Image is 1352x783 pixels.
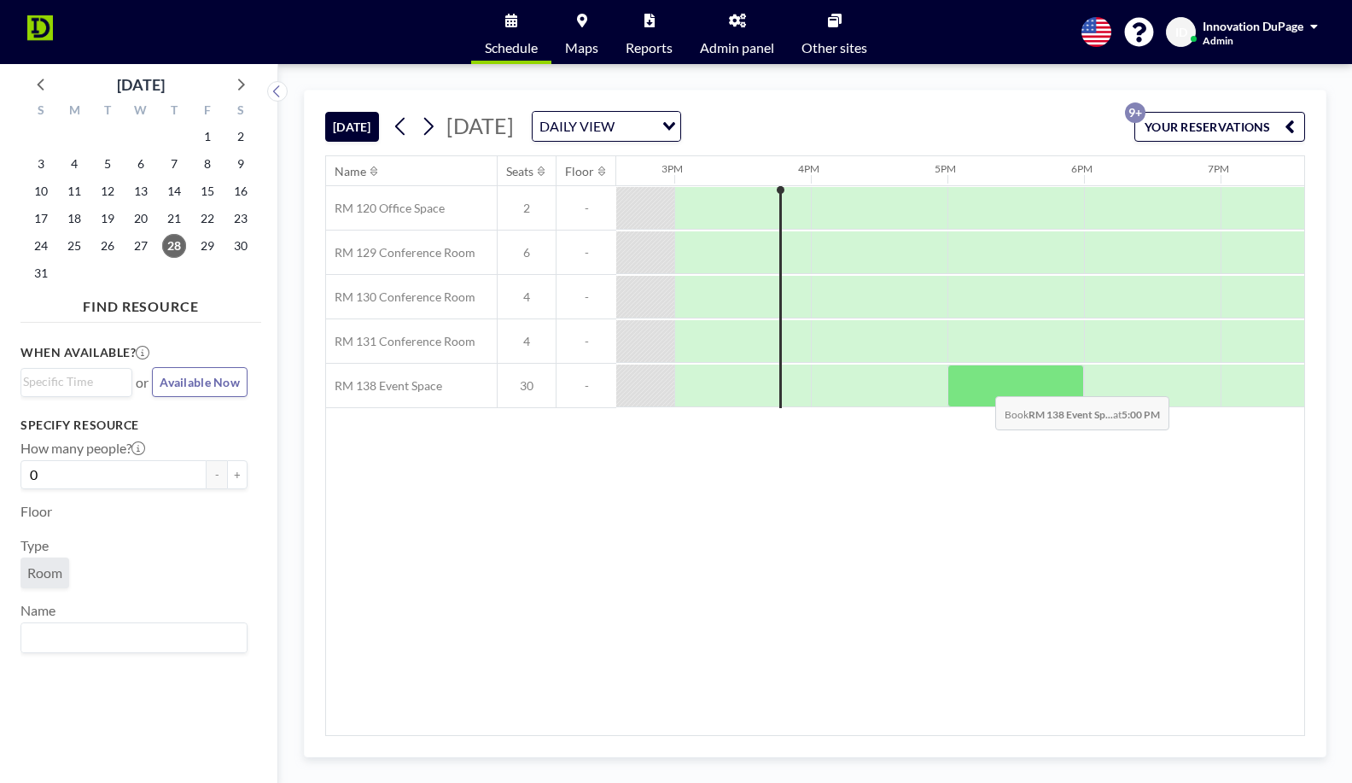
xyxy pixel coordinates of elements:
[557,378,616,394] span: -
[229,179,253,203] span: Saturday, August 16, 2025
[533,112,680,141] div: Search for option
[20,503,52,520] label: Floor
[62,207,86,231] span: Monday, August 18, 2025
[1125,102,1145,123] p: 9+
[27,564,62,581] span: Room
[620,115,652,137] input: Search for option
[195,125,219,149] span: Friday, August 1, 2025
[29,179,53,203] span: Sunday, August 10, 2025
[326,201,445,216] span: RM 120 Office Space
[661,162,683,175] div: 3PM
[195,179,219,203] span: Friday, August 15, 2025
[195,207,219,231] span: Friday, August 22, 2025
[20,291,261,315] h4: FIND RESOURCE
[91,101,125,123] div: T
[23,372,122,391] input: Search for option
[29,207,53,231] span: Sunday, August 17, 2025
[129,207,153,231] span: Wednesday, August 20, 2025
[195,234,219,258] span: Friday, August 29, 2025
[20,440,145,457] label: How many people?
[227,460,248,489] button: +
[20,602,55,619] label: Name
[801,41,867,55] span: Other sites
[129,179,153,203] span: Wednesday, August 13, 2025
[506,164,533,179] div: Seats
[29,234,53,258] span: Sunday, August 24, 2025
[557,245,616,260] span: -
[152,367,248,397] button: Available Now
[229,125,253,149] span: Saturday, August 2, 2025
[96,207,119,231] span: Tuesday, August 19, 2025
[207,460,227,489] button: -
[157,101,190,123] div: T
[498,245,556,260] span: 6
[325,112,379,142] button: [DATE]
[498,334,556,349] span: 4
[162,207,186,231] span: Thursday, August 21, 2025
[1122,408,1160,421] b: 5:00 PM
[195,152,219,176] span: Friday, August 8, 2025
[1203,19,1303,33] span: Innovation DuPage
[117,73,165,96] div: [DATE]
[446,113,514,138] span: [DATE]
[129,234,153,258] span: Wednesday, August 27, 2025
[326,334,475,349] span: RM 131 Conference Room
[129,152,153,176] span: Wednesday, August 6, 2025
[557,334,616,349] span: -
[62,179,86,203] span: Monday, August 11, 2025
[23,627,237,649] input: Search for option
[1203,34,1233,47] span: Admin
[25,101,58,123] div: S
[162,152,186,176] span: Thursday, August 7, 2025
[27,15,53,50] img: organization-logo
[229,152,253,176] span: Saturday, August 9, 2025
[29,152,53,176] span: Sunday, August 3, 2025
[700,41,774,55] span: Admin panel
[557,289,616,305] span: -
[58,101,91,123] div: M
[125,101,158,123] div: W
[162,234,186,258] span: Thursday, August 28, 2025
[136,374,149,391] span: or
[1208,162,1229,175] div: 7PM
[62,152,86,176] span: Monday, August 4, 2025
[190,101,224,123] div: F
[229,234,253,258] span: Saturday, August 30, 2025
[498,289,556,305] span: 4
[29,261,53,285] span: Sunday, August 31, 2025
[326,289,475,305] span: RM 130 Conference Room
[96,152,119,176] span: Tuesday, August 5, 2025
[162,179,186,203] span: Thursday, August 14, 2025
[96,234,119,258] span: Tuesday, August 26, 2025
[1134,112,1305,142] button: YOUR RESERVATIONS9+
[798,162,819,175] div: 4PM
[565,164,594,179] div: Floor
[1175,25,1187,40] span: ID
[21,623,247,652] div: Search for option
[62,234,86,258] span: Monday, August 25, 2025
[485,41,538,55] span: Schedule
[1071,162,1093,175] div: 6PM
[565,41,598,55] span: Maps
[224,101,257,123] div: S
[326,378,442,394] span: RM 138 Event Space
[995,396,1169,430] span: Book at
[160,375,240,389] span: Available Now
[626,41,673,55] span: Reports
[335,164,366,179] div: Name
[21,369,131,394] div: Search for option
[557,201,616,216] span: -
[20,418,248,433] h3: Specify resource
[96,179,119,203] span: Tuesday, August 12, 2025
[229,207,253,231] span: Saturday, August 23, 2025
[20,537,49,554] label: Type
[536,115,618,137] span: DAILY VIEW
[1029,408,1113,421] b: RM 138 Event Sp...
[498,378,556,394] span: 30
[935,162,956,175] div: 5PM
[326,245,475,260] span: RM 129 Conference Room
[498,201,556,216] span: 2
